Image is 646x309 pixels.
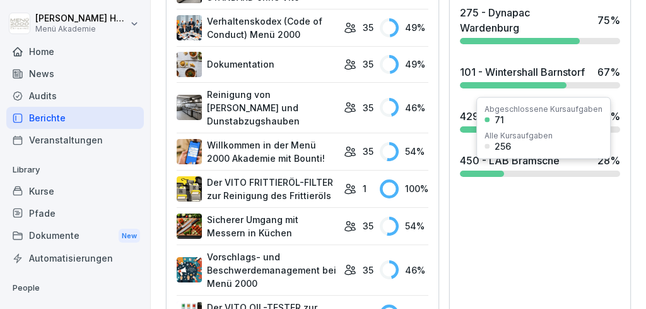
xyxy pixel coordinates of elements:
div: 46 % [380,260,428,279]
div: 450 - LAB Bramsche [460,153,560,168]
img: hh3kvobgi93e94d22i1c6810.png [177,15,202,40]
img: lxawnajjsce9vyoprlfqagnf.png [177,176,202,202]
a: Pfade [6,202,144,224]
img: bnqppd732b90oy0z41dk6kj2.png [177,214,202,239]
div: 28 % [597,153,620,168]
a: Home [6,40,144,63]
a: Der VITO FRITTIERÖL-FILTER zur Reinigung des Frittieröls [177,176,338,202]
div: Abgeschlossene Kursaufgaben [484,106,602,113]
div: 100 % [380,179,428,198]
div: 54 % [380,217,428,236]
p: 35 [363,219,373,233]
div: 46 % [380,98,428,117]
p: People [6,278,144,298]
img: m8bvy8z8kneahw7tpdkl7btm.png [177,257,202,282]
div: Alle Kursaufgaben [484,132,553,140]
div: Dokumente [6,224,144,248]
div: New [119,229,140,243]
a: DokumenteNew [6,224,144,248]
p: 35 [363,101,373,114]
a: Berichte [6,107,144,129]
p: 35 [363,264,373,277]
img: mfnj94a6vgl4cypi86l5ezmw.png [177,95,202,120]
a: Sicherer Umgang mit Messern in Küchen [177,213,338,239]
p: [PERSON_NAME] Hemmen [35,13,127,24]
a: Reinigung von [PERSON_NAME] und Dunstabzugshauben [177,88,338,128]
div: 275 - Dynapac Wardenburg [460,5,591,35]
a: Kurse [6,180,144,202]
p: 35 [363,145,373,158]
div: 54 % [380,142,428,161]
a: 101 - Wintershall Barnstorf67% [455,59,625,94]
div: 71 [495,116,504,124]
a: Veranstaltungen [6,129,144,151]
p: Library [6,160,144,180]
p: 35 [363,58,373,71]
div: 49 % [380,55,428,74]
a: 429 - Kalkhoff Emstek36% [455,104,625,138]
p: 1 [363,182,367,195]
a: 450 - LAB Bramsche28% [455,148,625,182]
img: jg117puhp44y4en97z3zv7dk.png [177,52,202,77]
a: Willkommen in der Menü 2000 Akademie mit Bounti! [177,138,338,165]
a: Vorschlags- und Beschwerdemanagement bei Menü 2000 [177,250,338,290]
div: 256 [495,142,511,151]
img: xh3bnih80d1pxcetv9zsuevg.png [177,139,202,164]
p: 35 [363,21,373,34]
div: 67 % [597,64,620,80]
div: 101 - Wintershall Barnstorf [460,64,585,80]
div: 75 % [597,13,620,28]
div: 49 % [380,18,428,37]
p: Menü Akademie [35,25,127,33]
div: 429 - Kalkhoff Emstek [460,109,566,124]
a: Verhaltenskodex (Code of Conduct) Menü 2000 [177,15,338,41]
a: Audits [6,85,144,107]
a: Dokumentation [177,52,338,77]
a: News [6,63,144,85]
a: Automatisierungen [6,247,144,269]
